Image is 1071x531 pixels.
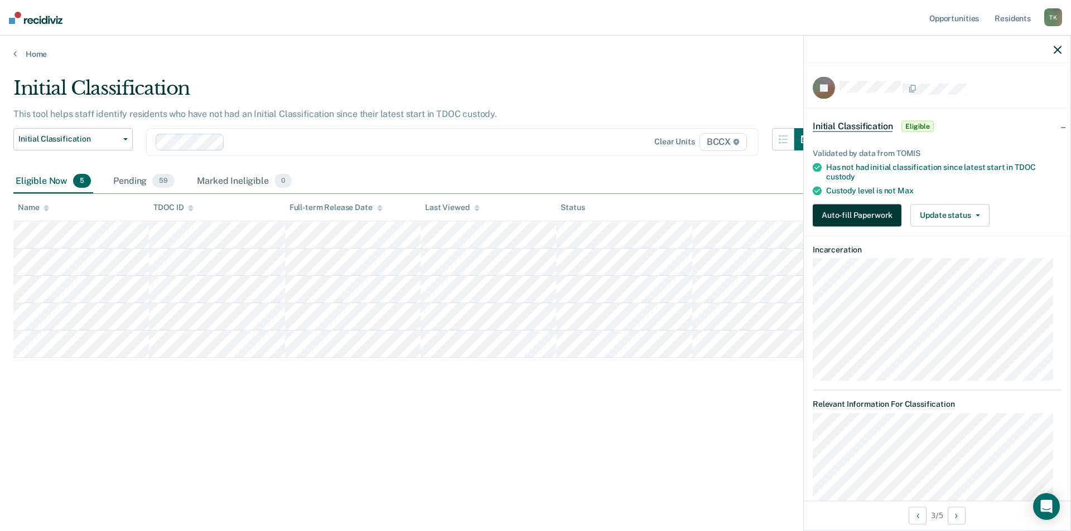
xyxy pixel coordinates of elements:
div: Open Intercom Messenger [1033,493,1060,520]
div: Marked Ineligible [195,169,294,194]
div: Has not had initial classification since latest start in TDOC [826,163,1062,182]
span: BCCX [699,133,747,151]
div: Eligible Now [13,169,93,194]
div: Last Viewed [425,203,479,212]
span: Initial Classification [18,134,119,144]
span: Eligible [901,121,933,132]
div: Full-term Release Date [290,203,383,212]
span: 5 [73,174,91,188]
div: Status [561,203,585,212]
div: Pending [111,169,177,194]
span: 0 [274,174,292,188]
dt: Relevant Information For Classification [813,400,1062,409]
div: Clear units [654,137,695,147]
p: This tool helps staff identify residents who have not had an Initial Classification since their l... [13,109,497,119]
div: Initial ClassificationEligible [804,109,1070,144]
div: T K [1044,8,1062,26]
span: Max [898,186,914,194]
button: Next Opportunity [948,506,966,524]
a: Home [13,49,1058,59]
img: Recidiviz [9,12,62,24]
span: custody [826,172,855,181]
button: Auto-fill Paperwork [813,204,901,226]
span: 59 [152,174,175,188]
dt: Incarceration [813,245,1062,254]
div: 3 / 5 [804,500,1070,530]
div: Initial Classification [13,77,817,109]
button: Update status [910,204,989,226]
a: Navigate to form link [813,204,906,226]
div: Custody level is not [826,186,1062,195]
div: TDOC ID [153,203,194,212]
button: Previous Opportunity [909,506,927,524]
div: Validated by data from TOMIS [813,149,1062,158]
div: Name [18,203,49,212]
span: Initial Classification [813,121,893,132]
